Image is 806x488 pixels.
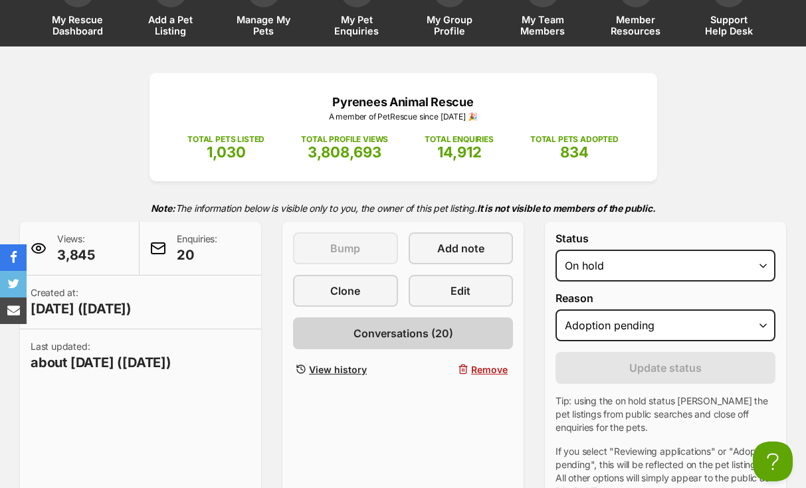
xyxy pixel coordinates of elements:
[177,246,217,264] span: 20
[555,352,775,384] button: Update status
[301,133,388,145] p: TOTAL PROFILE VIEWS
[169,93,637,111] p: Pyrenees Animal Rescue
[753,442,793,481] iframe: Help Scout Beacon - Open
[353,325,453,341] span: Conversations (20)
[409,360,514,379] button: Remove
[151,203,175,214] strong: Note:
[293,317,513,349] a: Conversations (20)
[420,14,480,37] span: My Group Profile
[629,360,702,376] span: Update status
[437,143,482,161] span: 14,912
[555,232,775,244] label: Status
[699,14,759,37] span: Support Help Desk
[48,14,108,37] span: My Rescue Dashboard
[555,292,775,304] label: Reason
[293,360,398,379] a: View history
[57,232,95,264] p: Views:
[471,363,508,376] span: Remove
[31,353,171,372] span: about [DATE] ([DATE])
[20,195,786,222] p: The information below is visible only to you, the owner of this pet listing.
[57,246,95,264] span: 3,845
[555,394,775,434] p: Tip: using the on hold status [PERSON_NAME] the pet listings from public searches and close off e...
[31,286,132,318] p: Created at:
[309,363,367,376] span: View history
[437,240,484,256] span: Add note
[187,133,264,145] p: TOTAL PETS LISTED
[169,111,637,123] p: A member of PetRescue since [DATE] 🎉
[451,283,470,299] span: Edit
[330,240,360,256] span: Bump
[530,133,619,145] p: TOTAL PETS ADOPTED
[513,14,573,37] span: My Team Members
[234,14,294,37] span: Manage My Pets
[330,283,360,299] span: Clone
[177,232,217,264] p: Enquiries:
[207,143,246,161] span: 1,030
[141,14,201,37] span: Add a Pet Listing
[31,340,171,372] p: Last updated:
[425,133,493,145] p: TOTAL ENQUIRIES
[409,232,514,264] a: Add note
[606,14,666,37] span: Member Resources
[560,143,589,161] span: 834
[327,14,387,37] span: My Pet Enquiries
[293,232,398,264] button: Bump
[31,299,132,318] span: [DATE] ([DATE])
[293,275,398,307] a: Clone
[409,275,514,307] a: Edit
[308,143,381,161] span: 3,808,693
[477,203,656,214] strong: It is not visible to members of the public.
